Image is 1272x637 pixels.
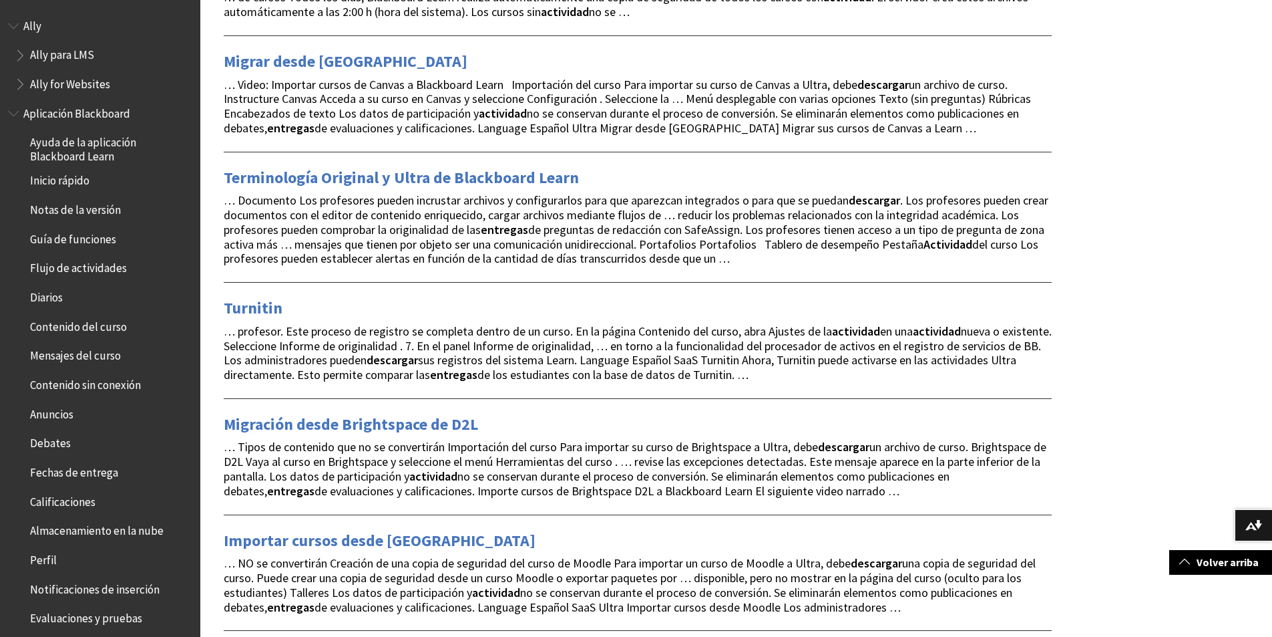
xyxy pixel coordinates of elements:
a: Importar cursos desde [GEOGRAPHIC_DATA] [224,530,536,551]
span: Calificaciones [30,491,95,509]
strong: actividad [832,324,880,339]
strong: actividad [479,106,527,121]
span: Flujo de actividades [30,257,127,275]
span: Anuncios [30,403,73,421]
strong: descargar [857,77,909,92]
a: Migrar desde [GEOGRAPHIC_DATA] [224,51,467,72]
span: Ayuda de la aplicación Blackboard Learn [30,132,191,163]
span: Diarios [30,286,63,304]
span: Contenido sin conexión [30,374,141,392]
nav: Book outline for Anthology Ally Help [8,15,192,96]
strong: entregas [267,483,314,499]
span: Ally for Websites [30,73,110,91]
strong: Actividad [923,237,972,252]
span: Perfil [30,549,57,567]
span: … Video: Importar cursos de Canvas a Blackboard Learn Importación del curso Para importar su curs... [224,77,1031,136]
span: … profesor. Este proceso de registro se completa dentro de un curso. En la página Contenido del c... [224,324,1052,382]
a: Migración desde Brightspace de D2L [224,414,478,435]
strong: actividad [541,4,589,19]
strong: actividad [913,324,961,339]
span: Guía de funciones [30,228,116,246]
span: Almacenamiento en la nube [30,520,164,538]
a: Turnitin [224,297,282,319]
a: Volver arriba [1169,550,1272,575]
strong: entregas [430,367,477,382]
span: Notas de la versión [30,199,121,217]
span: Mensajes del curso [30,345,121,363]
strong: descargar [849,193,900,208]
span: Inicio rápido [30,170,89,188]
span: Debates [30,432,71,451]
span: Ally para LMS [30,44,94,62]
strong: entregas [267,600,314,615]
span: Contenido del curso [30,315,127,334]
strong: descargar [367,352,418,368]
span: Notificaciones de inserción [30,578,160,596]
strong: descargar [851,555,902,571]
span: Evaluaciones y pruebas [30,608,142,626]
strong: entregas [267,120,314,136]
span: Fechas de entrega [30,461,118,479]
strong: actividad [409,469,457,484]
span: … Documento Los profesores pueden incrustar archivos y configurarlos para que aparezcan integrado... [224,193,1048,266]
strong: entregas [481,222,528,237]
span: … Tipos de contenido que no se convertirán Importación del curso Para importar su curso de Bright... [224,439,1046,498]
a: Terminología Original y Ultra de Blackboard Learn [224,167,579,188]
strong: descargar [818,439,869,455]
span: Ally [23,15,41,33]
span: Aplicación Blackboard [23,102,130,120]
span: … NO se convertirán Creación de una copia de seguridad del curso de Moodle Para importar un curso... [224,555,1036,614]
strong: actividad [472,585,520,600]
